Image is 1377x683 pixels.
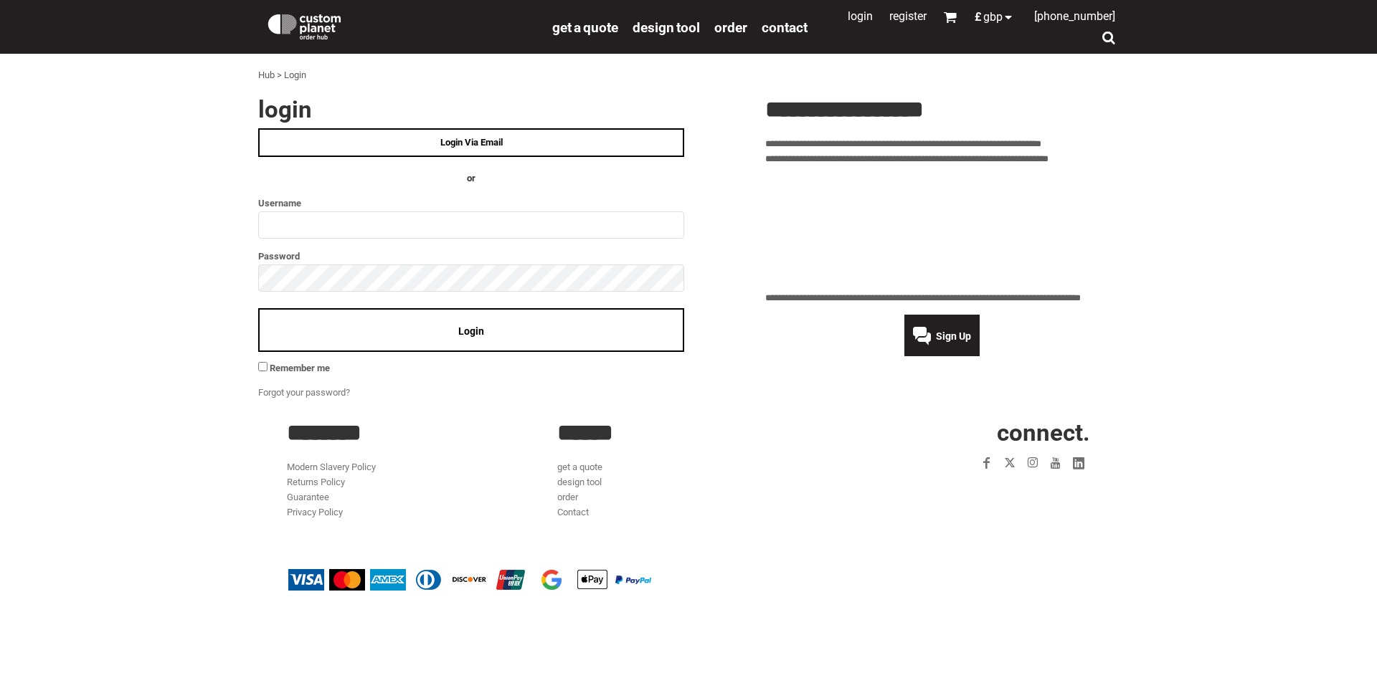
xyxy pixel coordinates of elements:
[270,363,330,373] span: Remember me
[557,507,589,517] a: Contact
[983,11,1003,23] span: GBP
[828,421,1090,444] h2: CONNECT.
[1034,9,1115,23] span: [PHONE_NUMBER]
[258,4,545,47] a: Custom Planet
[287,507,343,517] a: Privacy Policy
[615,575,651,584] img: PayPal
[287,477,345,487] a: Returns Policy
[258,97,684,121] h2: Login
[574,569,610,591] img: Apple Pay
[258,171,684,186] h4: OR
[258,128,684,157] a: Login Via Email
[534,569,569,591] img: Google Pay
[458,325,484,337] span: Login
[411,569,447,591] img: Diners Club
[258,362,268,371] input: Remember me
[552,19,618,36] span: get a quote
[370,569,406,591] img: American Express
[936,330,971,342] span: Sign Up
[762,19,808,36] span: Contact
[277,68,282,83] div: >
[714,19,747,35] a: order
[892,483,1090,500] iframe: Customer reviews powered by Trustpilot
[265,11,344,39] img: Custom Planet
[258,195,684,211] label: Username
[258,248,684,264] label: Password
[288,569,324,591] img: Visa
[765,175,1119,282] iframe: Customer reviews powered by Trustpilot
[552,19,618,35] a: get a quote
[329,569,365,591] img: Mastercard
[633,19,700,35] a: design tool
[975,11,983,23] span: £
[440,137,503,148] span: Login Via Email
[284,68,306,83] div: Login
[258,70,275,80] a: Hub
[848,9,873,23] a: Login
[258,387,350,398] a: Forgot your password?
[633,19,700,36] span: design tool
[889,9,927,23] a: Register
[287,492,329,502] a: Guarantee
[493,569,529,591] img: China UnionPay
[557,477,602,487] a: design tool
[452,569,488,591] img: Discover
[714,19,747,36] span: order
[287,462,376,472] a: Modern Slavery Policy
[762,19,808,35] a: Contact
[557,462,602,472] a: get a quote
[557,492,578,502] a: order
